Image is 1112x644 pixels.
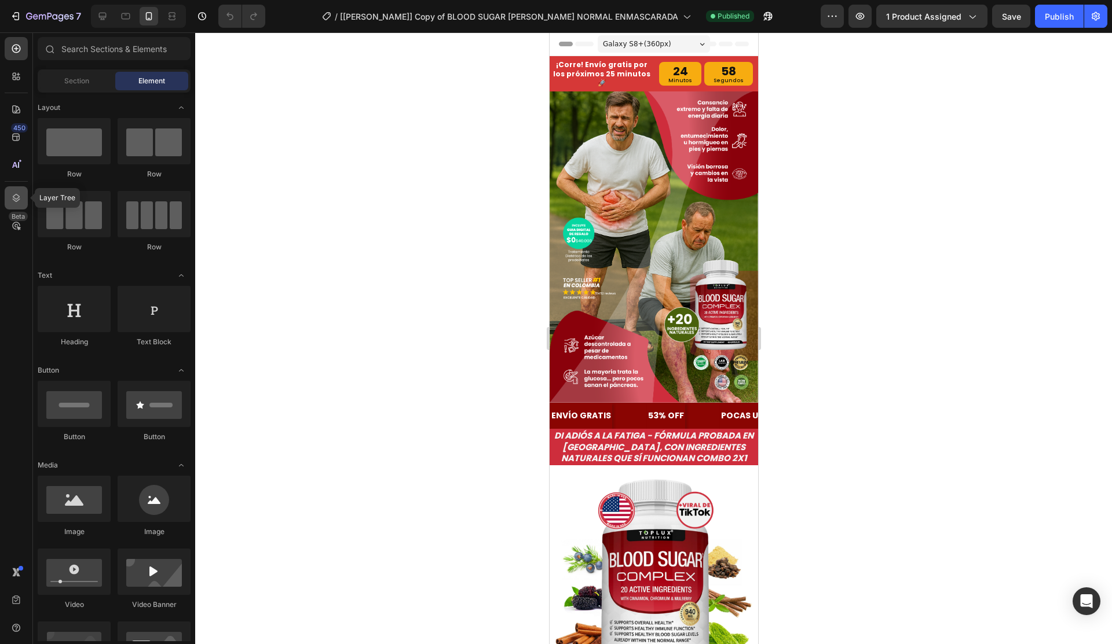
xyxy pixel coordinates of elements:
[38,102,60,113] span: Layout
[5,5,86,28] button: 7
[718,11,749,21] span: Published
[992,5,1030,28] button: Save
[118,527,191,537] div: Image
[38,599,111,610] div: Video
[64,76,89,86] span: Section
[38,460,58,470] span: Media
[38,337,111,347] div: Heading
[118,337,191,347] div: Text Block
[1045,10,1074,23] div: Publish
[172,266,191,285] span: Toggle open
[76,9,81,23] p: 7
[118,242,191,252] div: Row
[340,10,678,23] span: [[PERSON_NAME]] Copy of BLOOD SUGAR [PERSON_NAME] NORMAL ENMASCARADA
[118,432,191,442] div: Button
[38,270,52,281] span: Text
[38,432,111,442] div: Button
[1073,587,1100,615] div: Open Intercom Messenger
[38,169,111,179] div: Row
[171,376,246,391] p: POCAS UNIDADES
[550,32,758,644] iframe: Design area
[38,242,111,252] div: Row
[5,397,204,432] i: Di Adiós a la Fatiga - Fórmula probada en [GEOGRAPHIC_DATA], con ingredientes naturales que sí fu...
[1002,12,1021,21] span: Save
[38,527,111,537] div: Image
[38,37,191,60] input: Search Sections & Elements
[11,123,28,133] div: 450
[1035,5,1084,28] button: Publish
[335,10,338,23] span: /
[118,599,191,610] div: Video Banner
[218,5,265,28] div: Undo/Redo
[876,5,987,28] button: 1 product assigned
[118,169,191,179] div: Row
[172,361,191,380] span: Toggle open
[172,98,191,117] span: Toggle open
[138,76,165,86] span: Element
[172,456,191,474] span: Toggle open
[38,365,59,376] span: Button
[9,212,28,221] div: Beta
[886,10,961,23] span: 1 product assigned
